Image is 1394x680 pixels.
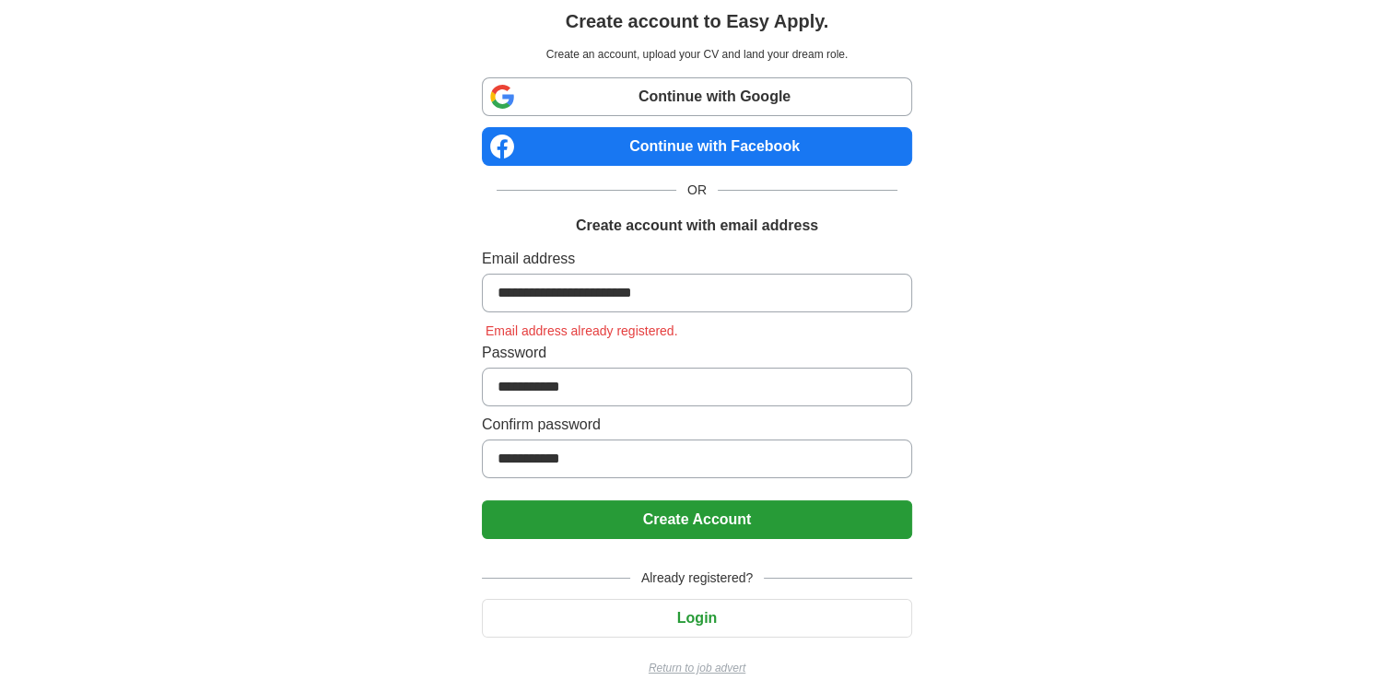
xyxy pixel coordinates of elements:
h1: Create account with email address [576,215,818,237]
button: Create Account [482,500,912,539]
a: Continue with Facebook [482,127,912,166]
label: Email address [482,248,912,270]
a: Return to job advert [482,660,912,676]
a: Login [482,610,912,626]
span: OR [676,181,718,200]
h1: Create account to Easy Apply. [566,7,829,35]
a: Continue with Google [482,77,912,116]
label: Password [482,342,912,364]
label: Confirm password [482,414,912,436]
p: Create an account, upload your CV and land your dream role. [486,46,908,63]
span: Already registered? [630,569,764,588]
span: Email address already registered. [482,323,682,338]
button: Login [482,599,912,638]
